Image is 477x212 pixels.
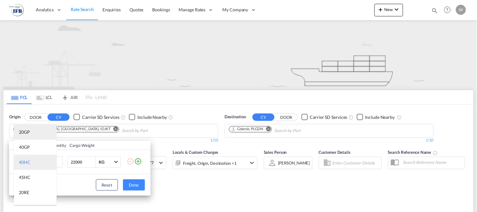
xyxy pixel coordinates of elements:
[19,174,31,181] div: 45HC
[19,159,31,165] div: 40HC
[19,204,29,211] div: 40RE
[19,189,29,196] div: 20RE
[19,129,30,135] div: 20GP
[19,144,30,150] div: 40GP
